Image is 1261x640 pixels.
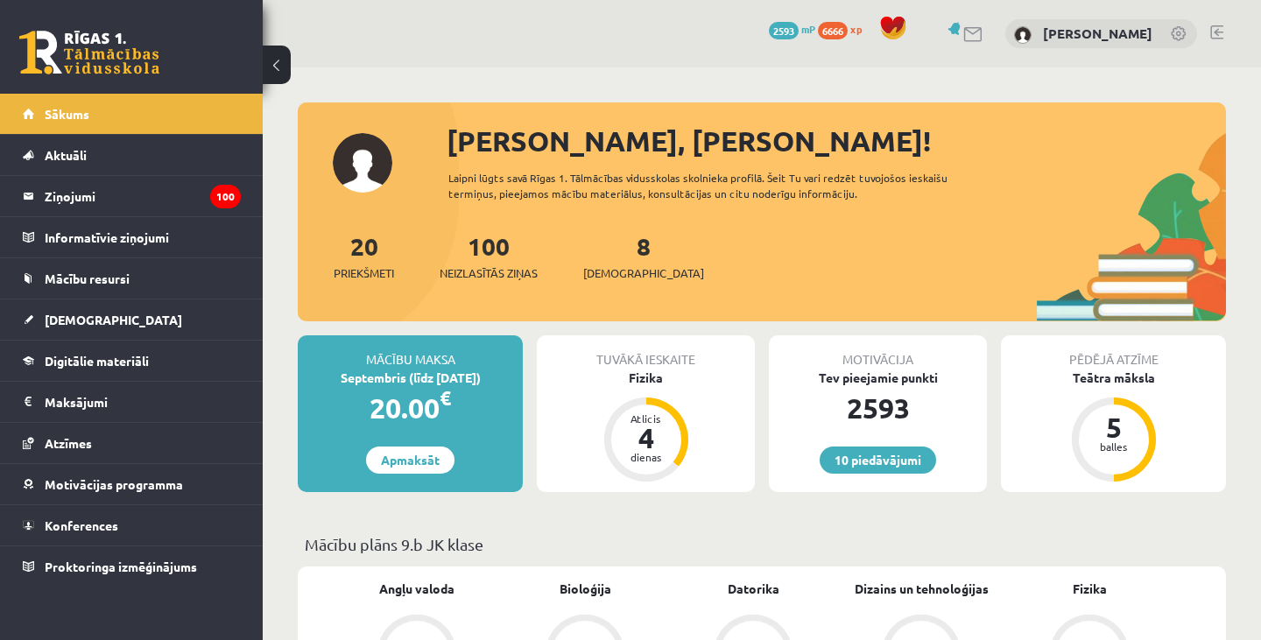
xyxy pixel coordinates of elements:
[448,170,1005,201] div: Laipni lūgts savā Rīgas 1. Tālmācības vidusskolas skolnieka profilā. Šeit Tu vari redzēt tuvojošo...
[366,447,454,474] a: Apmaksāt
[620,424,673,452] div: 4
[45,106,89,122] span: Sākums
[45,476,183,492] span: Motivācijas programma
[583,264,704,282] span: [DEMOGRAPHIC_DATA]
[769,22,799,39] span: 2593
[23,546,241,587] a: Proktoringa izmēģinājums
[23,505,241,545] a: Konferences
[537,369,755,484] a: Fizika Atlicis 4 dienas
[298,335,523,369] div: Mācību maksa
[45,271,130,286] span: Mācību resursi
[45,435,92,451] span: Atzīmes
[728,580,779,598] a: Datorika
[23,135,241,175] a: Aktuāli
[45,312,182,327] span: [DEMOGRAPHIC_DATA]
[447,120,1226,162] div: [PERSON_NAME], [PERSON_NAME]!
[334,230,394,282] a: 20Priekšmeti
[379,580,454,598] a: Angļu valoda
[23,382,241,422] a: Maksājumi
[1001,369,1226,484] a: Teātra māksla 5 balles
[298,387,523,429] div: 20.00
[1001,335,1226,369] div: Pēdējā atzīme
[19,31,159,74] a: Rīgas 1. Tālmācības vidusskola
[537,369,755,387] div: Fizika
[769,335,987,369] div: Motivācija
[1088,413,1140,441] div: 5
[850,22,862,36] span: xp
[801,22,815,36] span: mP
[818,22,870,36] a: 6666 xp
[334,264,394,282] span: Priekšmeti
[769,387,987,429] div: 2593
[45,147,87,163] span: Aktuāli
[1001,369,1226,387] div: Teātra māksla
[23,94,241,134] a: Sākums
[855,580,989,598] a: Dizains un tehnoloģijas
[1014,26,1032,44] img: Kate Malta
[298,369,523,387] div: Septembris (līdz [DATE])
[1073,580,1107,598] a: Fizika
[23,341,241,381] a: Digitālie materiāli
[620,452,673,462] div: dienas
[305,532,1219,556] p: Mācību plāns 9.b JK klase
[23,258,241,299] a: Mācību resursi
[440,230,538,282] a: 100Neizlasītās ziņas
[537,335,755,369] div: Tuvākā ieskaite
[820,447,936,474] a: 10 piedāvājumi
[23,299,241,340] a: [DEMOGRAPHIC_DATA]
[23,176,241,216] a: Ziņojumi100
[210,185,241,208] i: 100
[45,382,241,422] legend: Maksājumi
[45,176,241,216] legend: Ziņojumi
[23,217,241,257] a: Informatīvie ziņojumi
[620,413,673,424] div: Atlicis
[1043,25,1152,42] a: [PERSON_NAME]
[769,22,815,36] a: 2593 mP
[560,580,611,598] a: Bioloģija
[45,217,241,257] legend: Informatīvie ziņojumi
[440,385,451,411] span: €
[23,423,241,463] a: Atzīmes
[1088,441,1140,452] div: balles
[818,22,848,39] span: 6666
[23,464,241,504] a: Motivācijas programma
[583,230,704,282] a: 8[DEMOGRAPHIC_DATA]
[45,353,149,369] span: Digitālie materiāli
[440,264,538,282] span: Neizlasītās ziņas
[769,369,987,387] div: Tev pieejamie punkti
[45,559,197,574] span: Proktoringa izmēģinājums
[45,517,118,533] span: Konferences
